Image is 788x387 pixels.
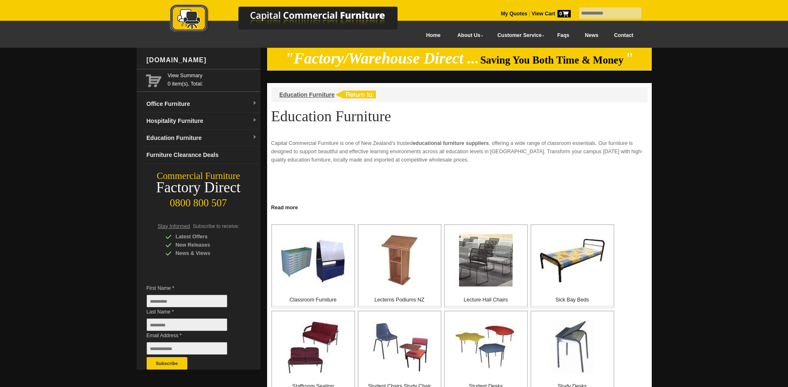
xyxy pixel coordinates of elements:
h1: Education Furniture [271,108,648,124]
button: Subscribe [147,357,187,370]
a: Customer Service [488,26,549,45]
a: Capital Commercial Furniture Logo [147,4,438,37]
p: Lecture Hall Chairs [445,296,527,304]
p: Capital Commercial Furniture is one of New Zealand’s trusted , offering a wide range of classroom... [271,139,648,164]
div: Commercial Furniture [137,170,260,182]
a: Lecterns Podiums NZ Lecterns Podiums NZ [358,224,442,308]
a: Sick Bay Beds Sick Bay Beds [530,224,614,308]
a: Education Furniture [280,91,335,98]
span: 0 item(s), Total: [168,71,257,87]
img: Student Chairs Study Chair [371,322,428,372]
span: Last Name * [147,308,240,316]
a: Lecture Hall Chairs Lecture Hall Chairs [444,224,528,308]
img: Study Desks [546,320,599,373]
input: First Name * [147,295,227,307]
p: Lecterns Podiums NZ [358,296,441,304]
a: Hospitality Furnituredropdown [143,113,260,130]
div: Latest Offers [165,233,244,241]
a: Classroom Furniture Classroom Furniture [271,224,355,308]
em: " [625,50,633,67]
div: News & Views [165,249,244,257]
img: return to [335,91,376,98]
span: Stay Informed [158,223,190,229]
span: Subscribe to receive: [193,223,239,229]
img: Capital Commercial Furniture Logo [147,4,438,34]
h2: Quality Furniture for Schools and Campuses [271,201,648,213]
a: Office Furnituredropdown [143,96,260,113]
img: Sick Bay Beds [540,239,605,282]
img: Lecture Hall Chairs [459,234,513,287]
a: View Summary [168,71,257,80]
p: Sick Bay Beds [531,296,614,304]
input: Email Address * [147,342,227,355]
span: Saving You Both Time & Money [480,54,624,66]
div: Factory Direct [137,182,260,193]
a: View Cart0 [530,11,570,17]
a: Faqs [550,26,577,45]
span: 0 [557,10,571,17]
p: Classroom Furniture [272,296,354,304]
img: Staffroom Seating [287,320,339,374]
div: [DOMAIN_NAME] [143,48,260,73]
a: My Quotes [501,11,528,17]
div: New Releases [165,241,244,249]
a: Contact [606,26,641,45]
a: News [577,26,606,45]
img: Classroom Furniture [281,238,345,283]
a: Click to read more [267,201,652,212]
img: dropdown [252,135,257,140]
img: Student Desks [455,324,516,370]
img: Lecterns Podiums NZ [373,234,427,287]
a: About Us [448,26,488,45]
strong: educational furniture suppliers [412,140,489,146]
img: dropdown [252,101,257,106]
span: First Name * [147,284,240,292]
em: "Factory/Warehouse Direct ... [285,50,479,67]
a: Furniture Clearance Deals [143,147,260,164]
a: Education Furnituredropdown [143,130,260,147]
img: dropdown [252,118,257,123]
span: Email Address * [147,331,240,340]
div: 0800 800 507 [137,193,260,209]
strong: View Cart [532,11,571,17]
input: Last Name * [147,318,227,331]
